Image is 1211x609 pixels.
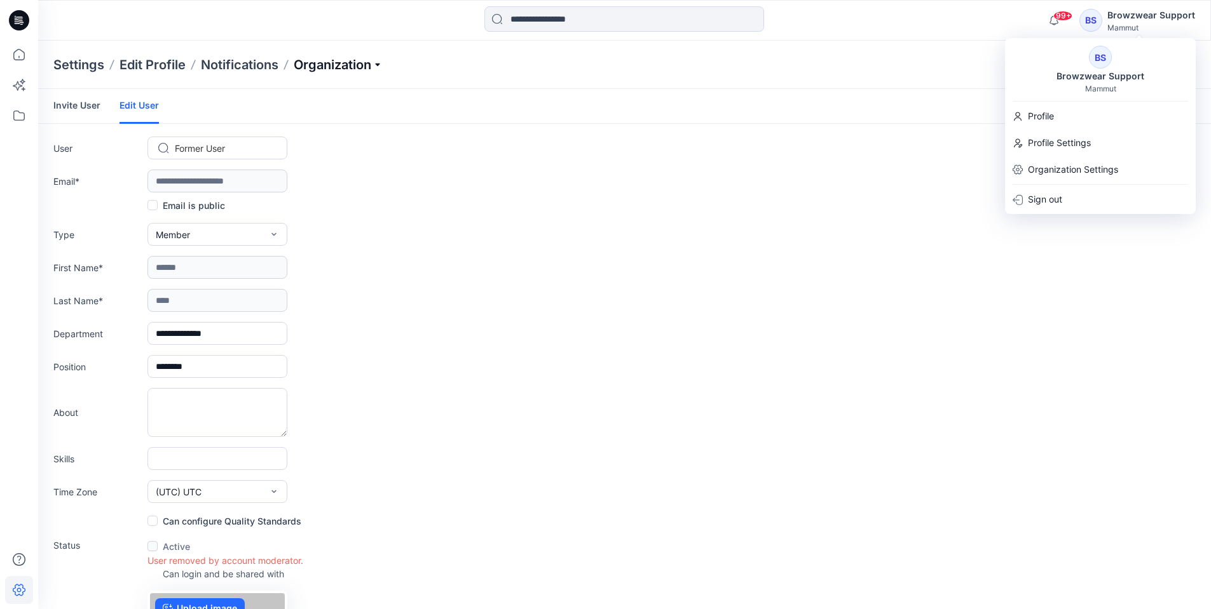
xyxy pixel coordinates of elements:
[147,197,225,213] label: Email is public
[1107,8,1195,23] div: Browzwear Support
[147,539,303,554] div: Active
[53,327,142,340] label: Department
[53,485,142,499] label: Time Zone
[53,228,142,241] label: Type
[147,554,303,567] div: User removed by account moderator.
[147,223,287,246] button: Member
[1049,69,1152,84] div: Browzwear Support
[1089,46,1112,69] div: BS
[147,513,301,528] label: Can configure Quality Standards
[1028,157,1118,182] p: Organization Settings
[53,360,142,373] label: Position
[53,261,142,274] label: First Name
[156,228,190,241] span: Member
[53,89,100,122] a: Invite User
[1005,104,1196,128] a: Profile
[1079,9,1102,32] div: BS
[53,406,142,419] label: About
[1028,187,1062,211] p: Sign out
[1028,131,1091,155] p: Profile Settings
[1107,23,1195,32] div: Mammut
[147,480,287,503] button: (UTC) UTC
[163,567,303,580] p: Can login and be shared with
[1028,104,1054,128] p: Profile
[53,56,104,74] p: Settings
[53,294,142,307] label: Last Name
[201,56,278,74] a: Notifications
[147,539,190,554] label: Active
[53,142,142,155] label: User
[53,452,142,465] label: Skills
[156,485,202,499] span: (UTC) UTC
[53,175,142,188] label: Email
[1005,157,1196,182] a: Organization Settings
[1053,11,1072,21] span: 99+
[1085,84,1116,93] div: Mammut
[120,56,186,74] a: Edit Profile
[120,89,159,124] a: Edit User
[1005,131,1196,155] a: Profile Settings
[53,539,142,552] label: Status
